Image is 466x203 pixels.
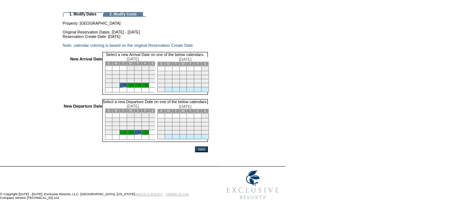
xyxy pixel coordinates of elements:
[194,75,202,79] td: 14
[202,109,209,113] td: S
[187,109,194,113] td: T
[187,83,194,87] td: 27
[63,12,103,17] td: 1. Modify Dates
[105,83,112,88] td: 26
[179,57,192,62] span: [DATE]
[127,113,134,118] td: 1
[141,71,149,75] td: 10
[112,79,120,83] td: 20
[141,122,149,126] td: 17
[194,130,202,134] td: 28
[120,118,127,122] td: 7
[141,62,149,66] td: F
[157,109,165,113] td: S
[136,192,163,196] a: PRIVACY POLICY
[112,109,120,113] td: M
[179,71,187,75] td: 5
[179,118,187,122] td: 5
[120,79,127,83] td: 21
[105,71,112,75] td: 5
[149,75,156,79] td: 18
[202,126,209,130] td: 22
[172,75,179,79] td: 11
[145,130,148,134] a: 31
[102,99,208,104] td: Select a new Departure Date on one of the below calendars.
[202,130,209,134] td: 29
[172,122,179,126] td: 11
[187,79,194,83] td: 20
[127,75,134,79] td: 15
[134,79,141,83] td: 23
[103,12,143,17] td: 2. Modify Costs
[202,66,209,71] td: 1
[134,122,141,126] td: 16
[194,109,202,113] td: F
[179,79,187,83] td: 19
[134,66,141,71] td: 2
[134,113,141,118] td: 2
[134,126,141,130] td: 23
[127,118,134,122] td: 8
[149,126,156,130] td: 25
[149,113,156,118] td: 4
[194,118,202,122] td: 7
[112,130,120,135] td: 27
[179,130,187,134] td: 26
[165,79,172,83] td: 17
[112,83,120,88] td: 27
[120,126,127,130] td: 21
[127,71,134,75] td: 8
[165,126,172,130] td: 17
[120,75,127,79] td: 14
[137,130,141,134] a: 30
[157,79,165,83] td: 16
[165,71,172,75] td: 3
[157,130,165,134] td: 23
[63,43,208,48] td: Note: calendar coloring is based on the original Reservation Create Date
[105,126,112,130] td: 19
[120,62,127,66] td: T
[187,71,194,75] td: 6
[165,62,172,66] td: M
[165,109,172,113] td: M
[194,83,202,87] td: 28
[141,66,149,71] td: 3
[141,75,149,79] td: 17
[105,75,112,79] td: 12
[130,83,134,87] a: 29
[187,122,194,126] td: 13
[179,126,187,130] td: 19
[172,62,179,66] td: T
[127,104,139,108] span: [DATE]
[187,130,194,134] td: 27
[202,113,209,118] td: 1
[165,122,172,126] td: 10
[194,79,202,83] td: 21
[141,79,149,83] td: 24
[202,118,209,122] td: 8
[179,104,192,109] span: [DATE]
[149,109,156,113] td: S
[157,71,165,75] td: 2
[157,83,165,87] td: 23
[179,109,187,113] td: W
[141,118,149,122] td: 10
[172,71,179,75] td: 4
[127,109,134,113] td: W
[127,126,134,130] td: 22
[134,62,141,66] td: T
[172,79,179,83] td: 18
[179,75,187,79] td: 12
[149,118,156,122] td: 11
[112,75,120,79] td: 13
[105,118,112,122] td: 5
[179,83,187,87] td: 26
[64,57,102,95] td: New Arrival Date
[202,83,209,87] td: 29
[149,71,156,75] td: 11
[149,122,156,126] td: 18
[105,62,112,66] td: S
[127,66,134,71] td: 1
[112,71,120,75] td: 6
[157,62,165,66] td: S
